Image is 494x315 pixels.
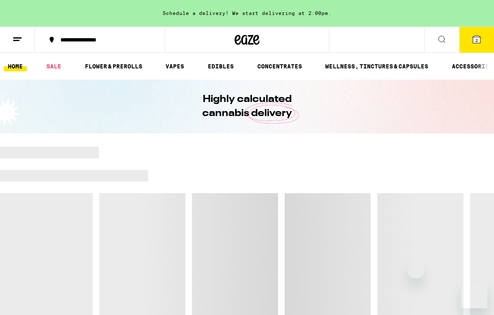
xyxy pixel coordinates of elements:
[179,92,315,121] h1: Highly calculated cannabis delivery
[4,61,27,71] a: HOME
[459,27,494,53] button: 2
[321,61,432,71] a: WELLNESS, TINCTURES & CAPSULES
[81,61,146,71] a: FLOWER & PREROLLS
[42,61,65,71] a: SALE
[204,61,238,71] a: EDIBLES
[475,38,478,43] span: 2
[161,61,188,71] a: VAPES
[408,262,424,279] iframe: Close message
[461,282,487,308] iframe: Button to launch messaging window
[253,61,306,71] a: CONCENTRATES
